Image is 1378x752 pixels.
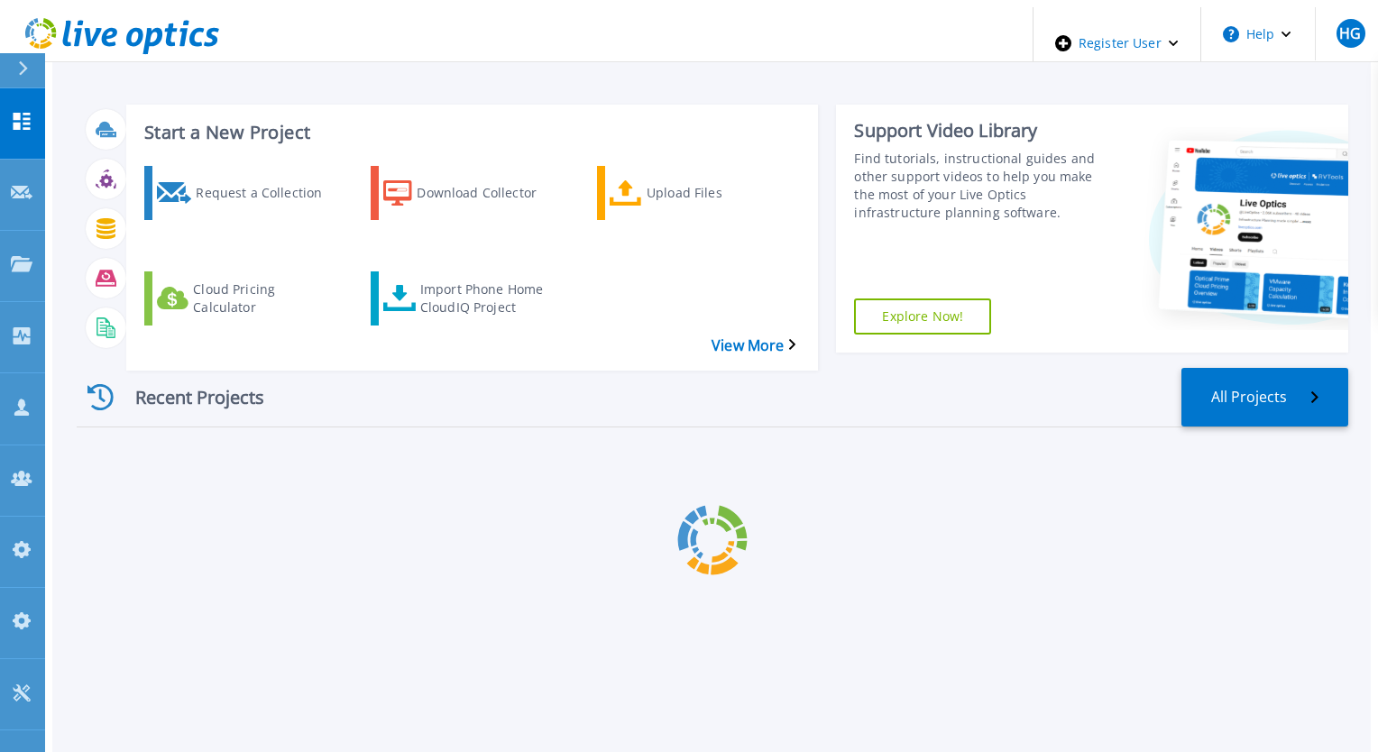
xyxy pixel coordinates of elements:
a: Request a Collection [144,166,363,220]
h3: Start a New Project [144,123,795,142]
div: Register User [1033,7,1200,79]
div: Upload Files [647,170,791,216]
div: Find tutorials, instructional guides and other support videos to help you make the most of your L... [854,150,1111,222]
div: Recent Projects [77,375,293,419]
a: Upload Files [597,166,815,220]
span: HG [1339,26,1361,41]
a: Explore Now! [854,298,991,335]
a: Download Collector [371,166,589,220]
div: Import Phone Home CloudIQ Project [420,276,565,321]
a: All Projects [1181,368,1348,426]
div: Download Collector [417,170,561,216]
a: Cloud Pricing Calculator [144,271,363,326]
a: View More [712,337,795,354]
div: Request a Collection [196,170,340,216]
div: Cloud Pricing Calculator [193,276,337,321]
div: Support Video Library [854,119,1111,142]
button: Help [1201,7,1314,61]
